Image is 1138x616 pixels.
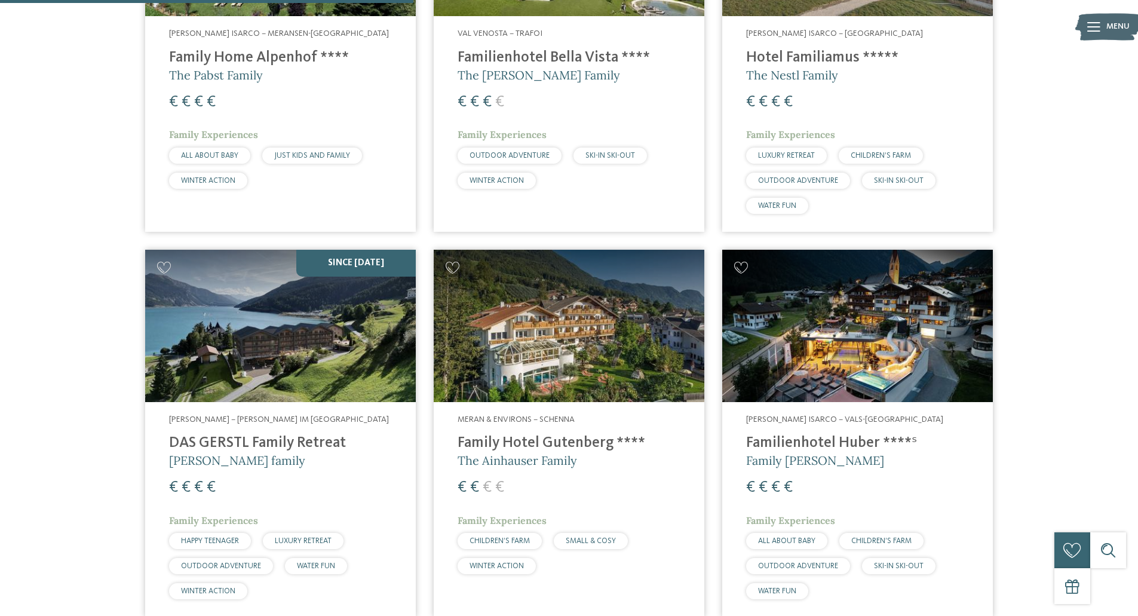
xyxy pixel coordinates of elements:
[169,68,263,82] span: The Pabst Family
[458,68,620,82] span: The [PERSON_NAME] Family
[181,562,261,570] span: OUTDOOR ADVENTURE
[851,537,912,545] span: CHILDREN’S FARM
[758,152,815,160] span: LUXURY RETREAT
[771,480,780,495] span: €
[181,587,235,595] span: WINTER ACTION
[874,562,924,570] span: SKI-IN SKI-OUT
[746,415,943,424] span: [PERSON_NAME] Isarco – Vals-[GEOGRAPHIC_DATA]
[207,480,216,495] span: €
[483,480,492,495] span: €
[458,434,680,452] h4: Family Hotel Gutenberg ****
[274,152,350,160] span: JUST KIDS AND FAMILY
[851,152,911,160] span: CHILDREN’S FARM
[759,480,768,495] span: €
[458,128,547,140] span: Family Experiences
[470,152,550,160] span: OUTDOOR ADVENTURE
[145,250,416,402] img: Looking for family hotels? Find the best ones here!
[458,49,680,67] h4: Familienhotel Bella Vista ****
[746,480,755,495] span: €
[169,415,389,424] span: [PERSON_NAME] – [PERSON_NAME] im [GEOGRAPHIC_DATA]
[458,94,467,110] span: €
[182,480,191,495] span: €
[182,94,191,110] span: €
[758,177,838,185] span: OUTDOOR ADVENTURE
[169,49,392,67] h4: Family Home Alpenhof ****
[470,562,524,570] span: WINTER ACTION
[169,453,305,468] span: [PERSON_NAME] family
[495,94,504,110] span: €
[758,202,796,210] span: WATER FUN
[458,415,575,424] span: Meran & Environs – Schenna
[169,29,389,38] span: [PERSON_NAME] Isarco – Meransen-[GEOGRAPHIC_DATA]
[483,94,492,110] span: €
[470,480,479,495] span: €
[458,29,542,38] span: Val Venosta – Trafoi
[784,480,793,495] span: €
[181,152,238,160] span: ALL ABOUT BABY
[169,434,392,452] h4: DAS GERSTL Family Retreat
[746,68,838,82] span: The Nestl Family
[746,434,969,452] h4: Familienhotel Huber ****ˢ
[458,514,547,526] span: Family Experiences
[169,514,258,526] span: Family Experiences
[458,480,467,495] span: €
[275,537,332,545] span: LUXURY RETREAT
[434,250,704,402] img: Family Hotel Gutenberg ****
[207,94,216,110] span: €
[495,480,504,495] span: €
[585,152,635,160] span: SKI-IN SKI-OUT
[746,453,884,468] span: Family [PERSON_NAME]
[746,29,923,38] span: [PERSON_NAME] Isarco – [GEOGRAPHIC_DATA]
[169,94,178,110] span: €
[181,177,235,185] span: WINTER ACTION
[746,514,835,526] span: Family Experiences
[169,128,258,140] span: Family Experiences
[181,537,239,545] span: HAPPY TEENAGER
[458,453,577,468] span: The Ainhauser Family
[722,250,993,402] img: Looking for family hotels? Find the best ones here!
[169,480,178,495] span: €
[194,94,203,110] span: €
[194,480,203,495] span: €
[297,562,335,570] span: WATER FUN
[758,537,815,545] span: ALL ABOUT BABY
[470,537,530,545] span: CHILDREN’S FARM
[470,94,479,110] span: €
[566,537,616,545] span: SMALL & COSY
[784,94,793,110] span: €
[746,128,835,140] span: Family Experiences
[874,177,924,185] span: SKI-IN SKI-OUT
[758,587,796,595] span: WATER FUN
[759,94,768,110] span: €
[470,177,524,185] span: WINTER ACTION
[746,94,755,110] span: €
[771,94,780,110] span: €
[758,562,838,570] span: OUTDOOR ADVENTURE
